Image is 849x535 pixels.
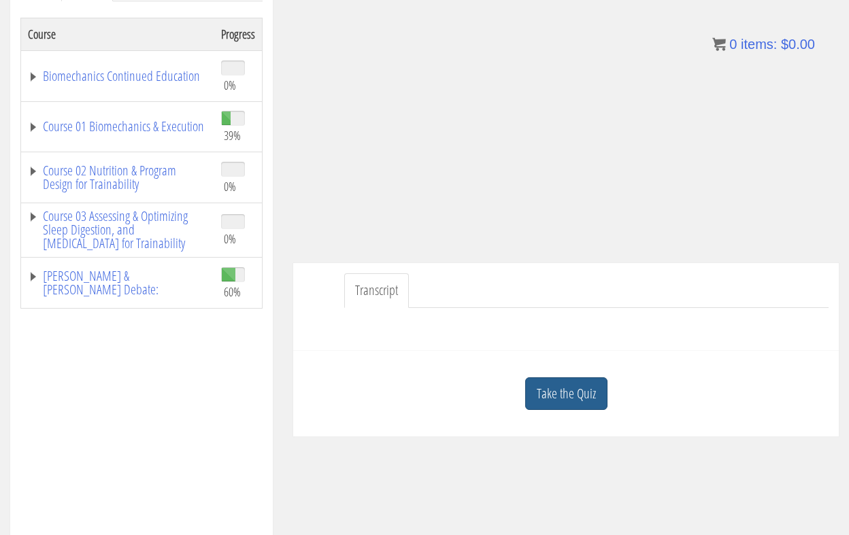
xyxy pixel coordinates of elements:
span: 0% [224,231,236,246]
th: Progress [214,18,263,50]
a: Course 02 Nutrition & Program Design for Trainability [28,164,207,191]
img: icon11.png [712,37,726,51]
span: $ [781,37,788,52]
a: Course 01 Biomechanics & Execution [28,120,207,133]
th: Course [21,18,215,50]
a: Course 03 Assessing & Optimizing Sleep Digestion, and [MEDICAL_DATA] for Trainability [28,209,207,250]
bdi: 0.00 [781,37,815,52]
a: Take the Quiz [525,377,607,411]
span: items: [741,37,777,52]
span: 0 [729,37,737,52]
span: 0% [224,77,236,92]
a: [PERSON_NAME] & [PERSON_NAME] Debate: [28,269,207,296]
a: Biomechanics Continued Education [28,69,207,83]
span: 60% [224,284,241,299]
span: 39% [224,128,241,143]
span: 0% [224,179,236,194]
a: Transcript [344,273,409,308]
a: 0 items: $0.00 [712,37,815,52]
